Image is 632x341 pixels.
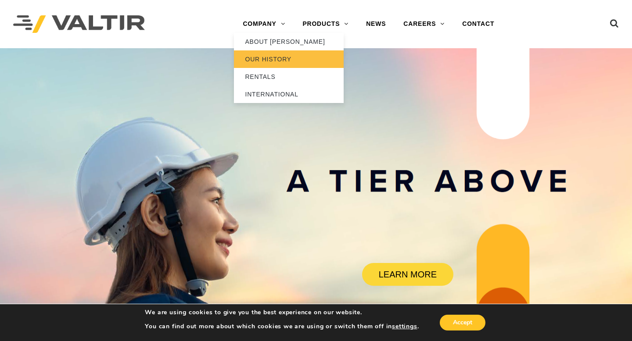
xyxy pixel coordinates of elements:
button: settings [392,323,417,330]
a: NEWS [357,15,395,33]
p: We are using cookies to give you the best experience on our website. [145,309,419,316]
a: PRODUCTS [294,15,357,33]
p: You can find out more about which cookies we are using or switch them off in . [145,323,419,330]
a: ABOUT [PERSON_NAME] [234,33,344,50]
a: COMPANY [234,15,294,33]
a: CONTACT [453,15,503,33]
a: RENTALS [234,68,344,85]
a: LEARN MORE [362,263,454,286]
img: Valtir [13,15,145,33]
a: CAREERS [395,15,453,33]
button: Accept [440,315,485,330]
a: INTERNATIONAL [234,85,344,103]
a: OUR HISTORY [234,50,344,68]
